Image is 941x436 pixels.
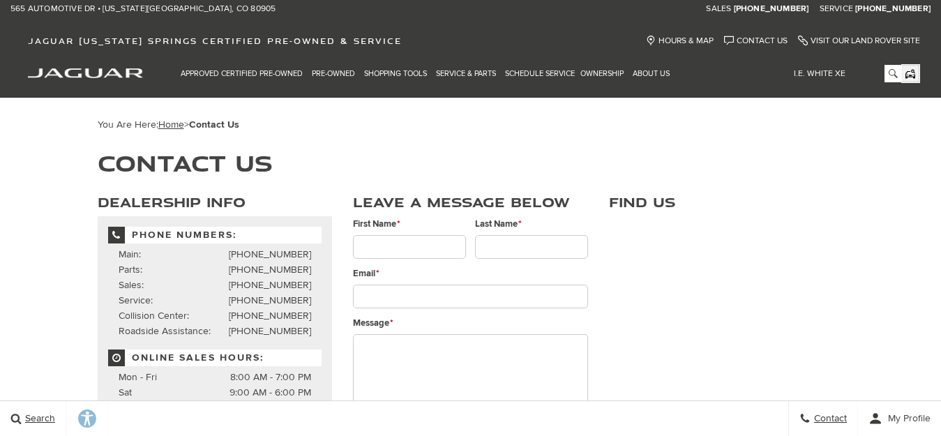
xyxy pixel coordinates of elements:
[229,325,311,337] a: [PHONE_NUMBER]
[578,61,630,86] a: Ownership
[119,279,144,291] span: Sales:
[22,413,55,425] span: Search
[28,68,143,78] img: Jaguar
[820,3,853,14] span: Service
[98,195,333,209] h3: Dealership Info
[98,151,844,174] h1: Contact Us
[882,413,931,425] span: My Profile
[119,248,141,260] span: Main:
[475,216,522,232] label: Last Name
[229,279,311,291] a: [PHONE_NUMBER]
[811,413,847,425] span: Contact
[609,195,844,209] h3: Find Us
[229,264,311,276] a: [PHONE_NUMBER]
[433,61,502,86] a: Service & Parts
[28,66,143,78] a: jaguar
[229,294,311,306] a: [PHONE_NUMBER]
[229,385,311,400] span: 9:00 AM - 6:00 PM
[158,119,239,130] span: >
[361,61,433,86] a: Shopping Tools
[646,36,714,46] a: Hours & Map
[119,264,142,276] span: Parts:
[108,349,322,366] span: Online Sales Hours:
[108,227,322,243] span: Phone Numbers:
[98,119,239,130] span: You Are Here:
[158,119,184,130] a: Home
[706,3,731,14] span: Sales
[119,294,153,306] span: Service:
[119,371,157,383] span: Mon - Fri
[119,386,132,398] span: Sat
[353,216,400,232] label: First Name
[119,325,211,337] span: Roadside Assistance:
[230,370,311,385] span: 8:00 AM - 7:00 PM
[309,61,361,86] a: Pre-Owned
[178,61,676,86] nav: Main Navigation
[858,401,941,436] button: user-profile-menu
[10,3,276,15] a: 565 Automotive Dr • [US_STATE][GEOGRAPHIC_DATA], CO 80905
[189,119,239,130] strong: Contact Us
[98,119,844,130] div: Breadcrumbs
[783,65,901,82] input: i.e. White XE
[502,61,578,86] a: Schedule Service
[734,3,809,15] a: [PHONE_NUMBER]
[724,36,788,46] a: Contact Us
[630,61,676,86] a: About Us
[353,266,379,281] label: Email
[855,3,931,15] a: [PHONE_NUMBER]
[353,315,393,331] label: Message
[353,195,588,209] h3: Leave a Message Below
[28,36,402,46] span: Jaguar [US_STATE] Springs Certified Pre-Owned & Service
[798,36,920,46] a: Visit Our Land Rover Site
[229,310,311,322] a: [PHONE_NUMBER]
[21,36,409,46] a: Jaguar [US_STATE] Springs Certified Pre-Owned & Service
[119,310,189,322] span: Collision Center:
[229,248,311,260] a: [PHONE_NUMBER]
[178,61,309,86] a: Approved Certified Pre-Owned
